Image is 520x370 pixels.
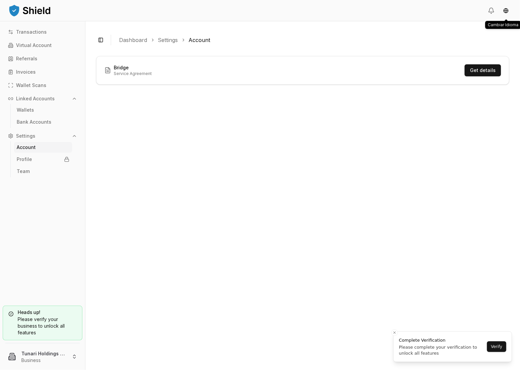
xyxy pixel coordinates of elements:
[5,53,80,64] a: Referrals
[14,105,72,115] a: Wallets
[8,4,51,17] img: ShieldPay Logo
[188,36,210,44] a: Account
[114,71,152,76] p: Service Agreement
[14,166,72,177] a: Team
[5,131,80,141] button: Settings
[16,134,35,138] p: Settings
[5,27,80,37] a: Transactions
[487,341,506,352] button: Verify
[14,142,72,153] a: Account
[158,36,178,44] a: Settings
[8,316,77,336] div: Please verify your business to unlock all features
[17,157,32,162] p: Profile
[3,346,82,367] button: Tunari Holdings LLCBusiness
[17,108,34,112] p: Wallets
[21,357,66,364] p: Business
[399,337,485,344] div: Complete Verification
[21,350,66,357] p: Tunari Holdings LLC
[17,120,51,124] p: Bank Accounts
[5,93,80,104] button: Linked Accounts
[391,329,398,336] button: Close toast
[14,117,72,127] a: Bank Accounts
[16,96,55,101] p: Linked Accounts
[119,36,147,44] a: Dashboard
[16,83,46,88] p: Wallet Scans
[16,70,36,74] p: Invoices
[5,80,80,91] a: Wallet Scans
[14,154,72,165] a: Profile
[399,344,485,356] div: Please complete your verification to unlock all features
[17,145,36,150] p: Account
[114,64,152,71] h3: Bridge
[5,67,80,77] a: Invoices
[16,30,47,34] p: Transactions
[17,169,30,174] p: Team
[16,43,52,48] p: Virtual Account
[119,36,504,44] nav: breadcrumb
[465,64,501,76] button: Get details
[5,40,80,51] a: Virtual Account
[16,56,37,61] p: Referrals
[8,310,77,315] h5: Heads up!
[3,306,82,340] a: Heads up!Please verify your business to unlock all features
